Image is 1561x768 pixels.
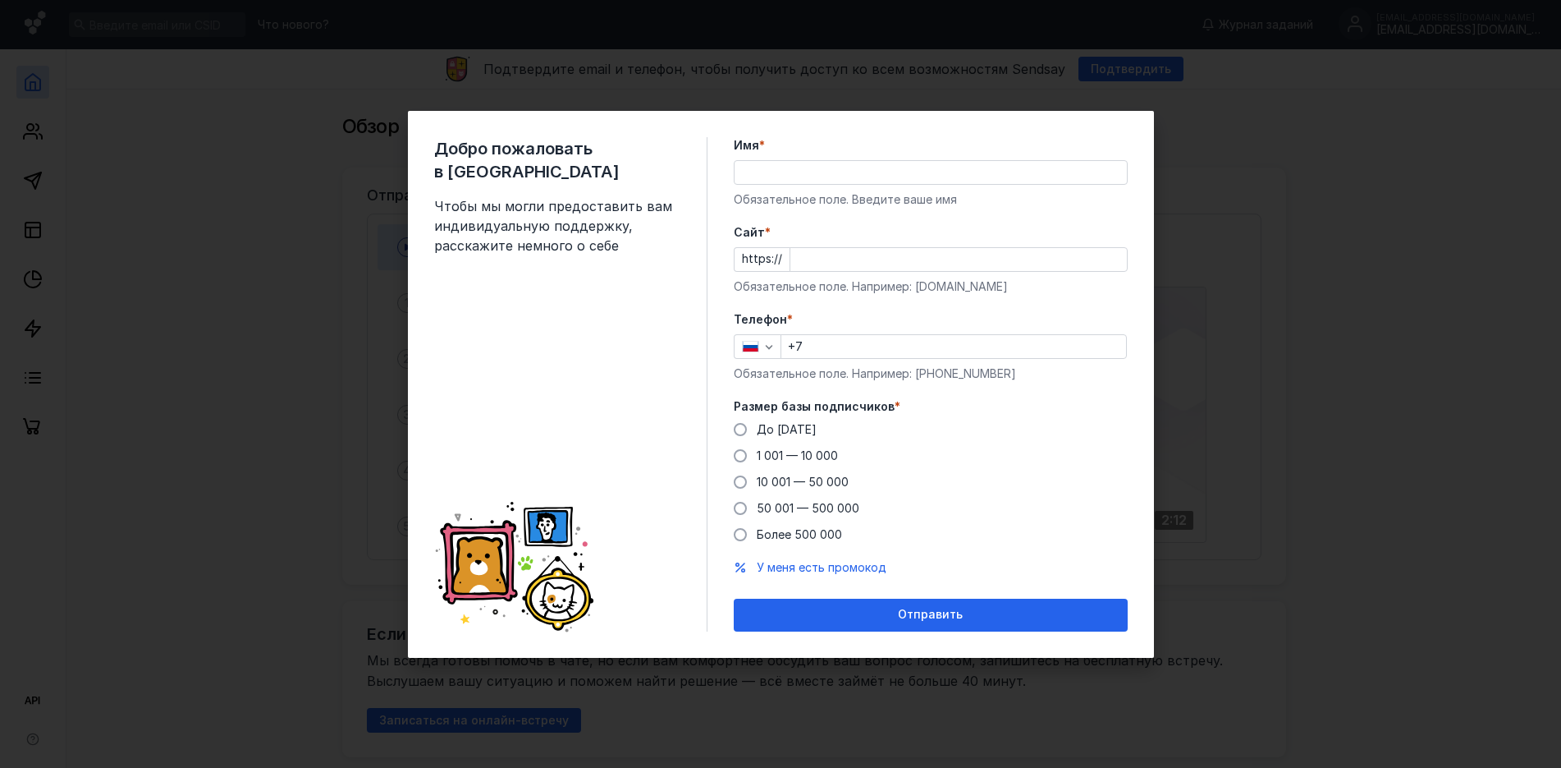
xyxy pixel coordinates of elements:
[757,448,838,462] span: 1 001 — 10 000
[757,527,842,541] span: Более 500 000
[434,137,680,183] span: Добро пожаловать в [GEOGRAPHIC_DATA]
[734,191,1128,208] div: Обязательное поле. Введите ваше имя
[757,559,886,576] button: У меня есть промокод
[734,311,787,328] span: Телефон
[757,475,849,489] span: 10 001 — 50 000
[757,560,886,574] span: У меня есть промокод
[734,366,1128,382] div: Обязательное поле. Например: [PHONE_NUMBER]
[734,599,1128,632] button: Отправить
[734,278,1128,295] div: Обязательное поле. Например: [DOMAIN_NAME]
[757,501,859,515] span: 50 001 — 500 000
[898,608,963,622] span: Отправить
[434,196,680,255] span: Чтобы мы могли предоставить вам индивидуальную поддержку, расскажите немного о себе
[734,398,895,415] span: Размер базы подписчиков
[757,422,817,436] span: До [DATE]
[734,137,759,154] span: Имя
[734,224,765,241] span: Cайт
